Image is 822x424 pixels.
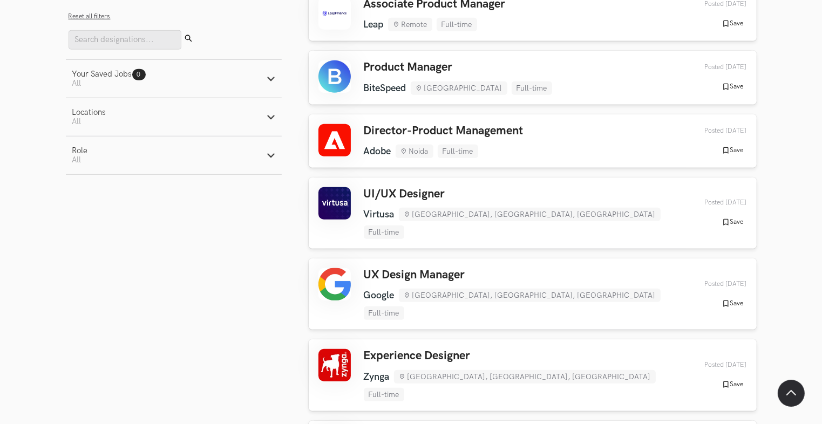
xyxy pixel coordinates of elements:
[364,268,680,282] h3: UX Design Manager
[72,79,81,88] span: All
[72,146,88,155] div: Role
[411,81,507,95] li: [GEOGRAPHIC_DATA]
[364,290,395,301] li: Google
[364,83,406,94] li: BiteSpeed
[680,63,747,71] div: 03rd Sep
[364,371,390,382] li: Zynga
[399,208,661,221] li: [GEOGRAPHIC_DATA], [GEOGRAPHIC_DATA], [GEOGRAPHIC_DATA]
[309,258,757,330] a: UX Design Manager Google [GEOGRAPHIC_DATA], [GEOGRAPHIC_DATA], [GEOGRAPHIC_DATA] Full-time Posted...
[309,51,757,104] a: Product Manager BiteSpeed [GEOGRAPHIC_DATA] Full-time Posted [DATE] Save
[364,349,680,363] h3: Experience Designer
[394,370,656,384] li: [GEOGRAPHIC_DATA], [GEOGRAPHIC_DATA], [GEOGRAPHIC_DATA]
[438,145,478,158] li: Full-time
[718,299,747,309] button: Save
[364,124,524,138] h3: Director-Product Management
[399,289,661,302] li: [GEOGRAPHIC_DATA], [GEOGRAPHIC_DATA], [GEOGRAPHIC_DATA]
[364,225,404,239] li: Full-time
[66,60,282,98] button: Your Saved Jobs0 All
[364,19,384,30] li: Leap
[72,117,81,126] span: All
[72,108,106,117] div: Locations
[137,71,141,79] span: 0
[69,12,111,20] button: Reset all filters
[66,98,282,136] button: LocationsAll
[718,146,747,155] button: Save
[680,199,747,207] div: 02nd Sep
[718,217,747,227] button: Save
[718,19,747,29] button: Save
[69,30,181,50] input: Search
[364,60,552,74] h3: Product Manager
[309,339,757,411] a: Experience Designer Zynga [GEOGRAPHIC_DATA], [GEOGRAPHIC_DATA], [GEOGRAPHIC_DATA] Full-time Poste...
[364,306,404,320] li: Full-time
[364,388,404,401] li: Full-time
[364,187,680,201] h3: UI/UX Designer
[396,145,433,158] li: Noida
[309,114,757,168] a: Director-Product Management Adobe Noida Full-time Posted [DATE] Save
[72,155,81,165] span: All
[388,18,432,31] li: Remote
[66,136,282,174] button: RoleAll
[718,82,747,92] button: Save
[437,18,477,31] li: Full-time
[309,177,757,249] a: UI/UX Designer Virtusa [GEOGRAPHIC_DATA], [GEOGRAPHIC_DATA], [GEOGRAPHIC_DATA] Full-time Posted [...
[718,380,747,389] button: Save
[364,209,395,220] li: Virtusa
[680,280,747,288] div: 02nd Sep
[72,70,146,79] div: Your Saved Jobs
[512,81,552,95] li: Full-time
[680,361,747,369] div: 02nd Sep
[680,127,747,135] div: 03rd Sep
[364,146,391,157] li: Adobe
